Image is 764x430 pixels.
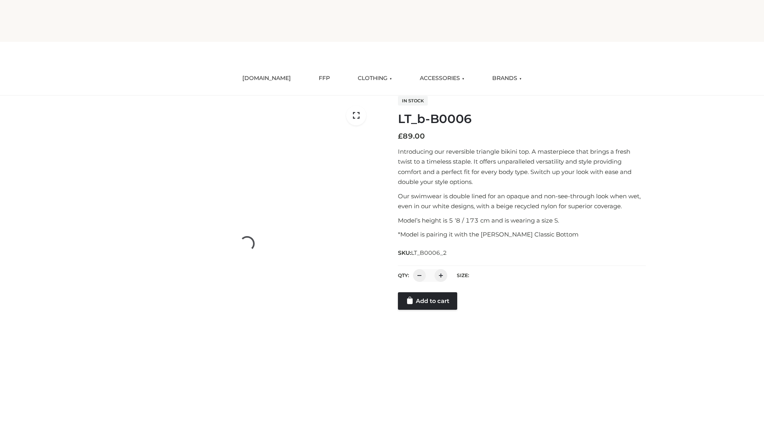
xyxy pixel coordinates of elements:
p: *Model is pairing it with the [PERSON_NAME] Classic Bottom [398,229,646,240]
a: CLOTHING [352,70,398,87]
a: Add to cart [398,292,457,310]
label: Size: [457,272,469,278]
label: QTY: [398,272,409,278]
span: £ [398,132,403,141]
p: Our swimwear is double lined for an opaque and non-see-through look when wet, even in our white d... [398,191,646,211]
bdi: 89.00 [398,132,425,141]
a: BRANDS [486,70,528,87]
h1: LT_b-B0006 [398,112,646,126]
span: In stock [398,96,428,106]
a: ACCESSORIES [414,70,470,87]
p: Model’s height is 5 ‘8 / 173 cm and is wearing a size S. [398,215,646,226]
a: [DOMAIN_NAME] [236,70,297,87]
span: SKU: [398,248,448,258]
p: Introducing our reversible triangle bikini top. A masterpiece that brings a fresh twist to a time... [398,147,646,187]
span: LT_B0006_2 [411,249,447,256]
a: FFP [313,70,336,87]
